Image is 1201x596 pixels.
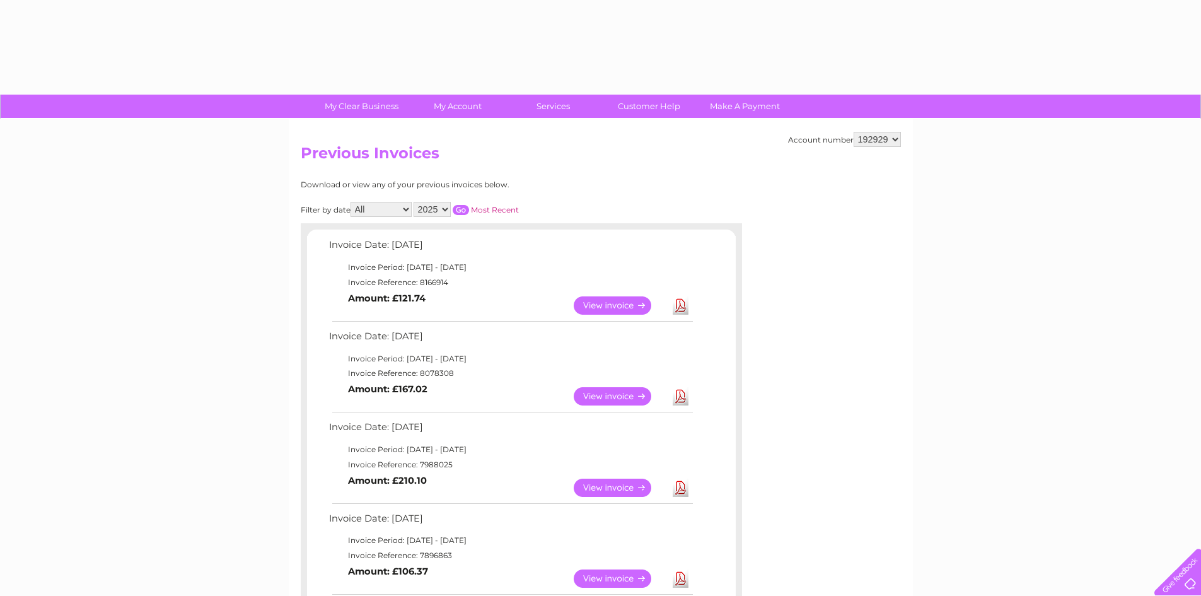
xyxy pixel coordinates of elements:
[326,510,695,534] td: Invoice Date: [DATE]
[574,479,666,497] a: View
[348,293,426,304] b: Amount: £121.74
[301,202,632,217] div: Filter by date
[326,328,695,351] td: Invoice Date: [DATE]
[673,570,688,588] a: Download
[326,237,695,260] td: Invoice Date: [DATE]
[348,475,427,486] b: Amount: £210.10
[574,387,666,406] a: View
[673,479,688,497] a: Download
[326,275,695,290] td: Invoice Reference: 8166914
[326,260,695,275] td: Invoice Period: [DATE] - [DATE]
[326,548,695,563] td: Invoice Reference: 7896863
[301,144,901,168] h2: Previous Invoices
[501,95,605,118] a: Services
[693,95,797,118] a: Make A Payment
[326,351,695,366] td: Invoice Period: [DATE] - [DATE]
[326,419,695,442] td: Invoice Date: [DATE]
[574,570,666,588] a: View
[471,205,519,214] a: Most Recent
[348,383,427,395] b: Amount: £167.02
[326,457,695,472] td: Invoice Reference: 7988025
[326,366,695,381] td: Invoice Reference: 8078308
[326,533,695,548] td: Invoice Period: [DATE] - [DATE]
[326,442,695,457] td: Invoice Period: [DATE] - [DATE]
[597,95,701,118] a: Customer Help
[574,296,666,315] a: View
[348,566,428,577] b: Amount: £106.37
[788,132,901,147] div: Account number
[673,387,688,406] a: Download
[405,95,509,118] a: My Account
[673,296,688,315] a: Download
[301,180,632,189] div: Download or view any of your previous invoices below.
[310,95,414,118] a: My Clear Business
